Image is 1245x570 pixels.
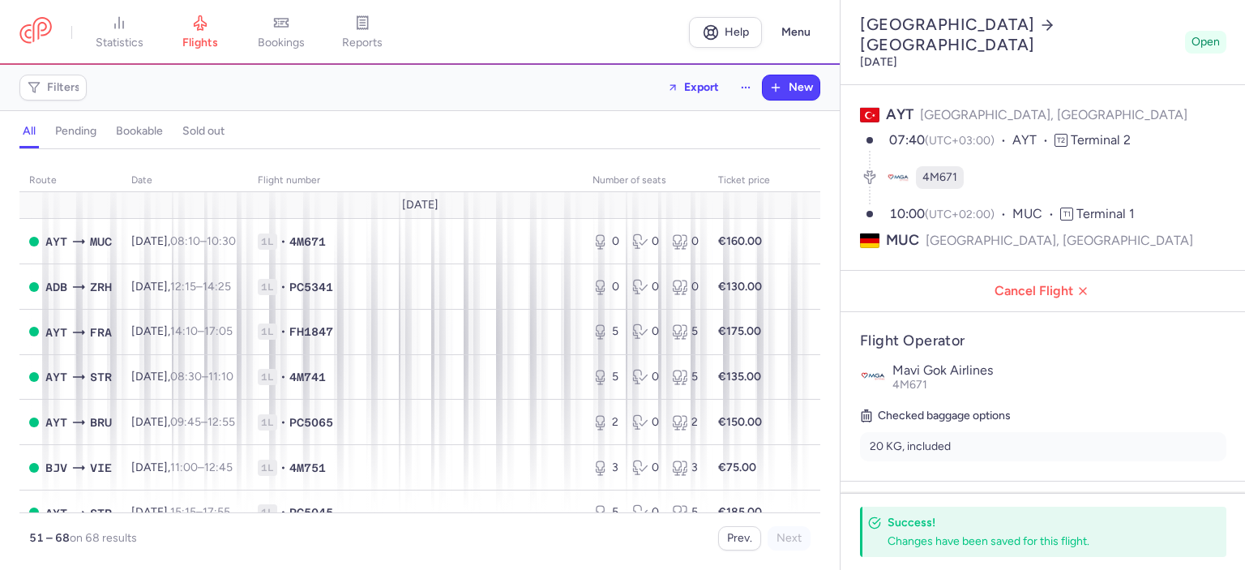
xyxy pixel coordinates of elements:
li: 20 KG, included [860,432,1226,461]
span: [DATE], [131,505,230,519]
span: 1L [258,369,277,385]
h4: bookable [116,124,163,139]
span: Brussels Airport, Brussels, Belgium [90,414,112,431]
span: 1L [258,504,277,521]
span: [DATE], [131,415,235,429]
span: PC5045 [289,504,333,521]
div: 0 [593,234,619,250]
strong: €185.00 [718,505,762,519]
div: Changes have been saved for this flight. [888,534,1191,549]
time: 08:30 [170,370,202,384]
div: 0 [593,279,619,295]
h4: all [23,124,36,139]
th: Flight number [248,169,583,193]
time: 17:55 [203,505,230,519]
div: 0 [632,460,659,476]
span: – [170,415,235,429]
time: 07:40 [889,132,925,148]
span: (UTC+03:00) [925,134,995,148]
th: number of seats [583,169,708,193]
span: 4M741 [289,369,326,385]
div: 0 [632,369,659,385]
span: 4M671 [892,378,927,392]
span: Adnan Menderes Airport, İzmir, Turkey [45,278,67,296]
div: 5 [672,324,699,340]
th: date [122,169,248,193]
span: Franz Josef Strauss, Munich, Germany [90,233,112,251]
span: AYT [886,105,913,123]
div: 0 [632,234,659,250]
div: 3 [672,460,699,476]
span: [DATE], [131,370,233,384]
span: [DATE] [402,199,439,212]
span: 1L [258,460,277,476]
span: Antalya, Antalya, Turkey [45,324,67,341]
span: [DATE], [131,280,231,294]
span: flights [182,36,218,50]
time: [DATE] [860,55,897,69]
span: (UTC+02:00) [925,208,995,221]
span: AYT [1012,131,1055,150]
span: Cancel Flight [854,284,1233,298]
span: • [280,504,286,521]
time: 15:15 [170,505,196,519]
span: – [170,280,231,294]
span: Terminal 2 [1071,132,1131,148]
span: Help [725,26,749,38]
span: [DATE], [131,461,233,474]
div: 0 [632,414,659,431]
strong: €160.00 [718,234,762,248]
a: statistics [79,15,160,50]
span: [GEOGRAPHIC_DATA], [GEOGRAPHIC_DATA] [920,107,1187,122]
div: 0 [672,234,699,250]
span: – [170,505,230,519]
div: 2 [672,414,699,431]
span: 4M671 [922,169,957,186]
span: AYT [45,504,67,522]
figure: 4M airline logo [887,166,909,189]
h4: sold out [182,124,225,139]
span: – [170,461,233,474]
a: CitizenPlane red outlined logo [19,17,52,47]
span: • [280,369,286,385]
p: Mavi Gok Airlines [892,363,1226,378]
span: MUC [886,230,919,251]
strong: 51 – 68 [29,531,70,545]
span: AYT [45,368,67,386]
span: 1L [258,324,277,340]
h4: Flight Operator [860,332,1226,350]
span: PC5341 [289,279,333,295]
span: FH1847 [289,324,333,340]
span: [GEOGRAPHIC_DATA], [GEOGRAPHIC_DATA] [926,230,1193,251]
time: 11:10 [208,370,233,384]
button: Next [768,526,811,551]
span: T2 [1055,134,1067,147]
span: • [280,414,286,431]
div: 0 [632,279,659,295]
span: • [280,460,286,476]
h4: Success! [888,515,1191,530]
div: 3 [593,460,619,476]
span: 1L [258,234,277,250]
a: Help [689,17,762,48]
h4: pending [55,124,96,139]
div: 0 [632,324,659,340]
a: flights [160,15,241,50]
div: 2 [593,414,619,431]
span: • [280,279,286,295]
span: Terminal 1 [1076,206,1135,221]
strong: €135.00 [718,370,761,384]
time: 10:30 [207,234,236,248]
a: reports [322,15,403,50]
span: BJV [45,459,67,477]
div: 5 [672,369,699,385]
strong: €130.00 [718,280,762,294]
div: 5 [593,324,619,340]
time: 09:45 [170,415,201,429]
span: – [170,370,233,384]
div: 5 [593,369,619,385]
span: PC5065 [289,414,333,431]
img: Mavi Gok Airlines logo [860,363,886,389]
span: Open [1192,34,1220,50]
span: STR [90,504,112,522]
